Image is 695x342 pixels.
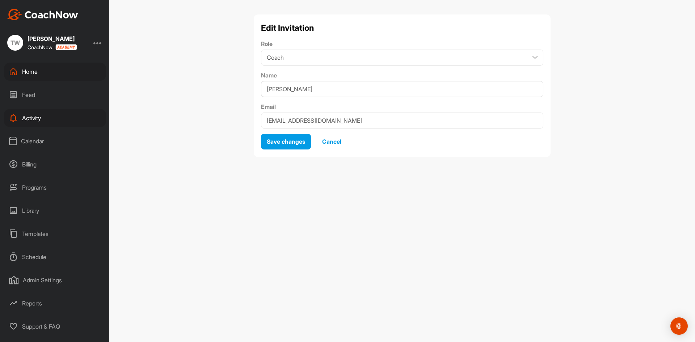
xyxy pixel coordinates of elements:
[28,36,77,42] div: [PERSON_NAME]
[261,39,543,48] label: Role
[4,294,106,312] div: Reports
[4,155,106,173] div: Billing
[4,109,106,127] div: Activity
[316,134,347,149] button: Cancel
[55,44,77,50] img: CoachNow acadmey
[4,271,106,289] div: Admin Settings
[4,225,106,243] div: Templates
[4,86,106,104] div: Feed
[7,9,78,20] img: CoachNow
[261,113,543,128] input: Email
[4,202,106,220] div: Library
[261,102,543,111] label: Email
[4,63,106,81] div: Home
[4,178,106,197] div: Programs
[261,134,311,149] button: Save changes
[670,317,688,335] div: Open Intercom Messenger
[28,44,77,50] div: CoachNow
[4,132,106,150] div: Calendar
[267,138,305,145] span: Save changes
[322,138,341,145] span: Cancel
[4,317,106,335] div: Support & FAQ
[261,81,543,97] input: Name
[4,248,106,266] div: Schedule
[7,35,23,51] div: TW
[261,71,543,80] label: Name
[261,22,543,34] h1: Edit Invitation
